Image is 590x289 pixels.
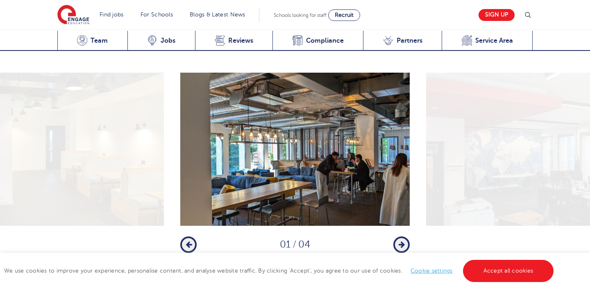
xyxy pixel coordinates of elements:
span: Recruit [335,12,354,18]
a: Compliance [272,31,363,51]
span: We use cookies to improve your experience, personalise content, and analyse website traffic. By c... [4,268,556,274]
a: Service Area [442,31,533,51]
span: Partners [397,37,422,45]
span: Jobs [161,37,175,45]
span: 04 [298,239,310,250]
a: Blogs & Latest News [190,11,245,18]
span: 01 [280,239,290,250]
span: / [290,239,298,250]
span: Team [91,37,108,45]
a: Find jobs [100,11,124,18]
a: Team [57,31,127,51]
span: Schools looking for staff [274,12,327,18]
span: Reviews [228,37,253,45]
span: Service Area [475,37,513,45]
a: Sign up [479,9,515,21]
a: Reviews [195,31,273,51]
a: Jobs [127,31,195,51]
a: Accept all cookies [463,260,554,282]
a: Cookie settings [411,268,453,274]
img: Engage Education [57,5,89,25]
a: Partners [363,31,442,51]
span: Compliance [306,37,344,45]
a: For Schools [141,11,173,18]
a: Recruit [328,9,360,21]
